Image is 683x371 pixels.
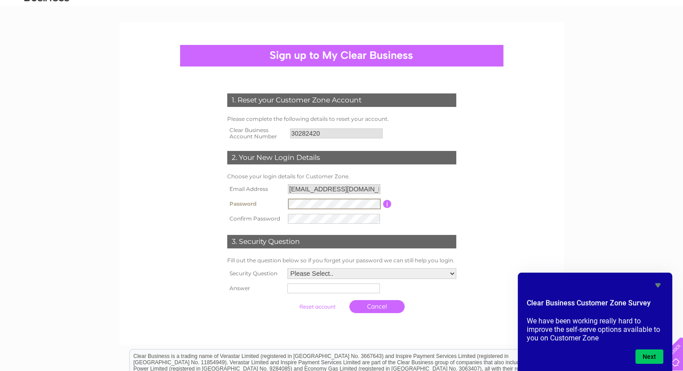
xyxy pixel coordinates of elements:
button: Hide survey [652,280,663,291]
a: 0333 014 3131 [514,4,576,16]
td: Fill out the question below so if you forget your password we can still help you login. [225,255,458,266]
a: Telecoms [605,38,632,45]
p: We have been working really hard to improve the self-serve options available to you on Customer Zone [527,317,663,342]
h2: Clear Business Customer Zone Survey [527,298,663,313]
div: 2. Your New Login Details [227,151,456,164]
div: 1. Reset your Customer Zone Account [227,93,456,107]
a: Blog [637,38,650,45]
div: Clear Business is a trading name of Verastar Limited (registered in [GEOGRAPHIC_DATA] No. 3667643... [130,5,554,44]
img: logo.png [24,23,70,51]
input: Information [383,200,392,208]
a: Cancel [349,300,405,313]
th: Clear Business Account Number [225,124,288,142]
th: Password [225,196,286,212]
th: Security Question [225,266,285,281]
a: Water [557,38,574,45]
a: Energy [580,38,599,45]
td: Choose your login details for Customer Zone. [225,171,458,182]
a: Contact [656,38,678,45]
th: Email Address [225,182,286,196]
div: Clear Business Customer Zone Survey [527,280,663,364]
input: Submit [290,300,345,313]
th: Confirm Password [225,212,286,226]
td: Please complete the following details to reset your account. [225,114,458,124]
div: 3. Security Question [227,235,456,248]
button: Next question [635,349,663,364]
th: Answer [225,281,285,296]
